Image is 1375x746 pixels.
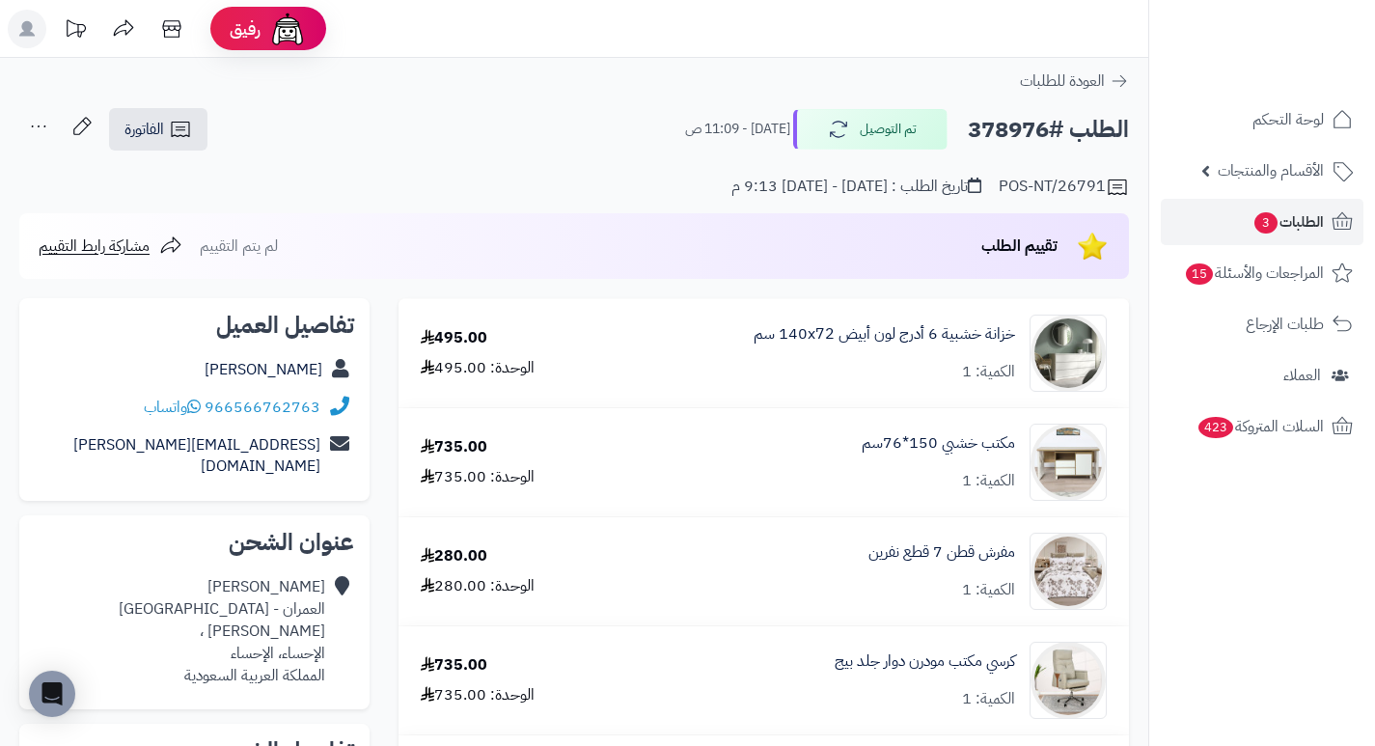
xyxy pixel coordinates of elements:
[421,575,535,597] div: الوحدة: 280.00
[1252,208,1324,235] span: الطلبات
[268,10,307,48] img: ai-face.png
[1031,642,1106,719] img: 1758456322-1-90x90.jpg
[421,654,487,677] div: 735.00
[35,531,354,554] h2: عنوان الشحن
[731,176,981,198] div: تاريخ الطلب : [DATE] - [DATE] 9:13 م
[835,650,1015,673] a: كرسي مكتب مودرن دوار جلد بيج
[35,314,354,337] h2: تفاصيل العميل
[1161,250,1363,296] a: المراجعات والأسئلة15
[1283,362,1321,389] span: العملاء
[205,358,322,381] a: [PERSON_NAME]
[1184,260,1324,287] span: المراجعات والأسئلة
[793,109,948,150] button: تم التوصيل
[962,579,1015,601] div: الكمية: 1
[421,327,487,349] div: 495.00
[421,466,535,488] div: الوحدة: 735.00
[962,361,1015,383] div: الكمية: 1
[1031,533,1106,610] img: 1747310417-1-90x90.jpg
[981,235,1058,258] span: تقييم الطلب
[1161,352,1363,399] a: العملاء
[1161,97,1363,143] a: لوحة التحكم
[1020,69,1129,93] a: العودة للطلبات
[754,323,1015,345] a: خزانة خشبية 6 أدرج لون أبيض 140x72 سم
[200,235,278,258] span: لم يتم التقييم
[124,118,164,141] span: الفاتورة
[35,576,325,686] div: [PERSON_NAME] العمران - [GEOGRAPHIC_DATA][PERSON_NAME] ، الإحساء، الإحساء المملكة العربية السعودية
[51,10,99,53] a: تحديثات المنصة
[999,176,1129,199] div: POS-NT/26791
[29,671,75,717] div: Open Intercom Messenger
[1252,106,1324,133] span: لوحة التحكم
[421,545,487,567] div: 280.00
[1161,199,1363,245] a: الطلبات3
[1254,212,1278,234] span: 3
[962,470,1015,492] div: الكمية: 1
[862,432,1015,455] a: مكتب خشبي 150*76سم
[230,17,261,41] span: رفيق
[1246,311,1324,338] span: طلبات الإرجاع
[421,684,535,706] div: الوحدة: 735.00
[868,541,1015,564] a: مفرش قطن 7 قطع نفرين
[1198,417,1233,438] span: 423
[1186,263,1213,285] span: 15
[968,110,1129,150] h2: الطلب #378976
[39,235,150,258] span: مشاركة رابط التقييم
[109,108,207,151] a: الفاتورة
[1244,54,1357,95] img: logo-2.png
[1218,157,1324,184] span: الأقسام والمنتجات
[421,436,487,458] div: 735.00
[962,688,1015,710] div: الكمية: 1
[1196,413,1324,440] span: السلات المتروكة
[1161,403,1363,450] a: السلات المتروكة423
[1020,69,1105,93] span: العودة للطلبات
[1031,424,1106,501] img: 1742159525-1-90x90.jpg
[39,235,182,258] a: مشاركة رابط التقييم
[685,120,790,139] small: [DATE] - 11:09 ص
[73,433,320,479] a: [EMAIL_ADDRESS][PERSON_NAME][DOMAIN_NAME]
[421,357,535,379] div: الوحدة: 495.00
[1031,315,1106,392] img: 1746709299-1702541934053-68567865785768-1000x1000-90x90.jpg
[1161,301,1363,347] a: طلبات الإرجاع
[205,396,320,419] a: 966566762763
[144,396,201,419] a: واتساب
